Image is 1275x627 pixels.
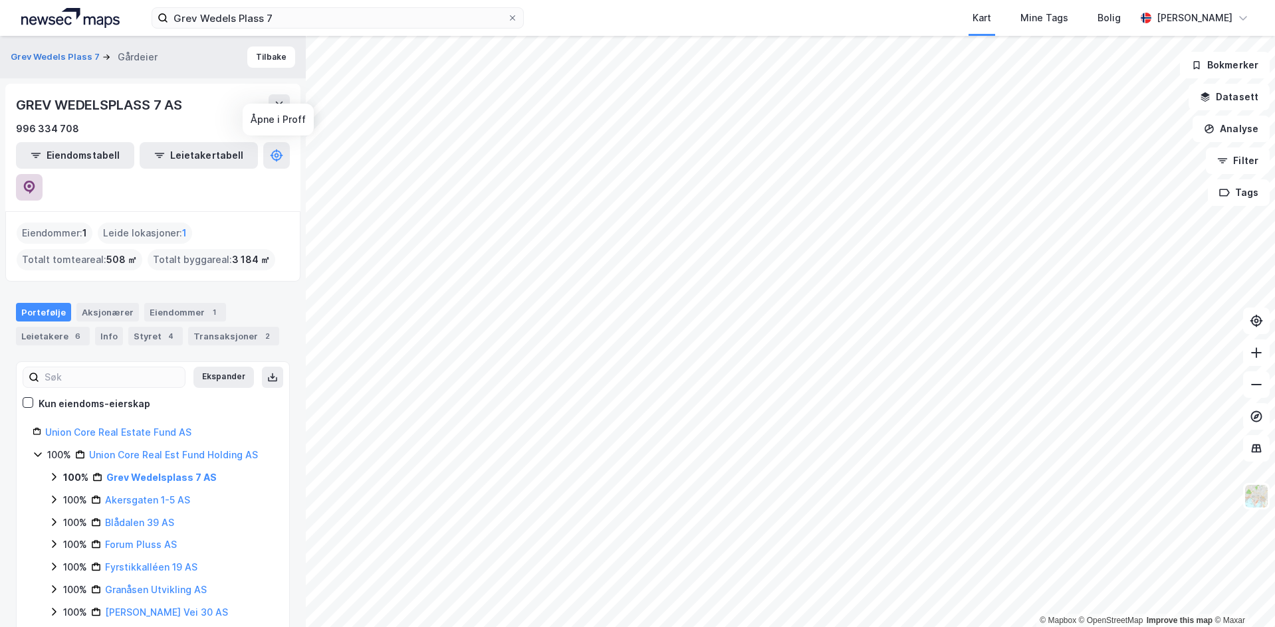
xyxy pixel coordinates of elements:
[118,49,158,65] div: Gårdeier
[207,306,221,319] div: 1
[1209,563,1275,627] iframe: Chat Widget
[71,329,84,343] div: 6
[1206,147,1270,174] button: Filter
[76,303,139,321] div: Aksjonærer
[45,426,191,438] a: Union Core Real Estate Fund AS
[1098,10,1121,26] div: Bolig
[1040,616,1076,625] a: Mapbox
[89,449,258,460] a: Union Core Real Est Fund Holding AS
[11,50,102,64] button: Grev Wedels Plass 7
[63,537,87,553] div: 100%
[1020,10,1068,26] div: Mine Tags
[105,561,197,573] a: Fyrstikkalléen 19 AS
[164,329,177,343] div: 4
[973,10,991,26] div: Kart
[1208,179,1270,206] button: Tags
[128,327,183,345] div: Styret
[105,539,177,550] a: Forum Pluss AS
[16,303,71,321] div: Portefølje
[63,559,87,575] div: 100%
[247,46,295,68] button: Tilbake
[188,327,279,345] div: Transaksjoner
[105,606,228,618] a: [PERSON_NAME] Vei 30 AS
[63,492,87,508] div: 100%
[1244,484,1269,509] img: Z
[105,517,174,528] a: Blådalen 39 AS
[1180,52,1270,78] button: Bokmerker
[16,142,134,169] button: Eiendomstabell
[39,367,185,387] input: Søk
[63,515,87,531] div: 100%
[17,249,142,270] div: Totalt tomteareal :
[232,252,270,268] span: 3 184 ㎡
[140,142,258,169] button: Leietakertabell
[16,327,90,345] div: Leietakere
[105,584,207,595] a: Granåsen Utvikling AS
[63,470,88,486] div: 100%
[261,329,274,343] div: 2
[105,494,190,505] a: Akersgaten 1-5 AS
[193,367,254,388] button: Ekspander
[168,8,507,28] input: Søk på adresse, matrikkel, gårdeiere, leietakere eller personer
[1193,116,1270,142] button: Analyse
[1147,616,1213,625] a: Improve this map
[47,447,71,463] div: 100%
[16,94,185,116] div: GREV WEDELSPLASS 7 AS
[148,249,275,270] div: Totalt byggareal :
[106,252,137,268] span: 508 ㎡
[98,223,192,244] div: Leide lokasjoner :
[1079,616,1143,625] a: OpenStreetMap
[1189,84,1270,110] button: Datasett
[106,472,217,483] a: Grev Wedelsplass 7 AS
[63,582,87,598] div: 100%
[21,8,120,28] img: logo.a4113a55bc3d86da70a041830d287a7e.svg
[63,604,87,620] div: 100%
[17,223,92,244] div: Eiendommer :
[182,225,187,241] span: 1
[82,225,87,241] span: 1
[95,327,123,345] div: Info
[144,303,226,321] div: Eiendommer
[1157,10,1232,26] div: [PERSON_NAME]
[16,121,79,137] div: 996 334 708
[39,396,150,412] div: Kun eiendoms-eierskap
